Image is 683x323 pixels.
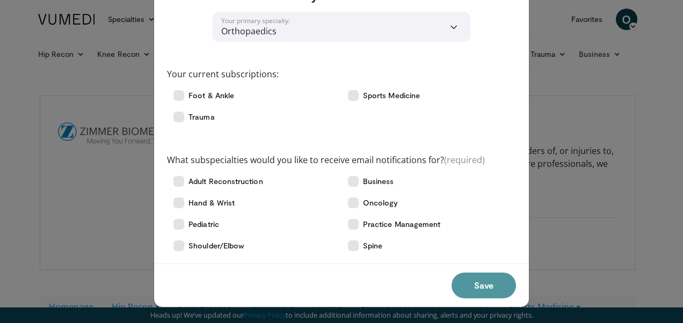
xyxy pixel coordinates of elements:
[188,90,234,101] span: Foot & Ankle
[188,112,214,122] span: Trauma
[167,68,279,80] label: Your current subscriptions:
[188,240,244,251] span: Shoulder/Elbow
[363,90,420,101] span: Sports Medicine
[444,154,485,166] span: (required)
[363,219,440,230] span: Practice Management
[363,240,382,251] span: Spine
[363,176,394,187] span: Business
[188,197,235,208] span: Hand & Wrist
[188,219,219,230] span: Pediatric
[363,197,398,208] span: Oncology
[188,176,263,187] span: Adult Reconstruction
[452,273,516,298] button: Save
[167,153,485,166] label: What subspecialties would you like to receive email notifications for?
